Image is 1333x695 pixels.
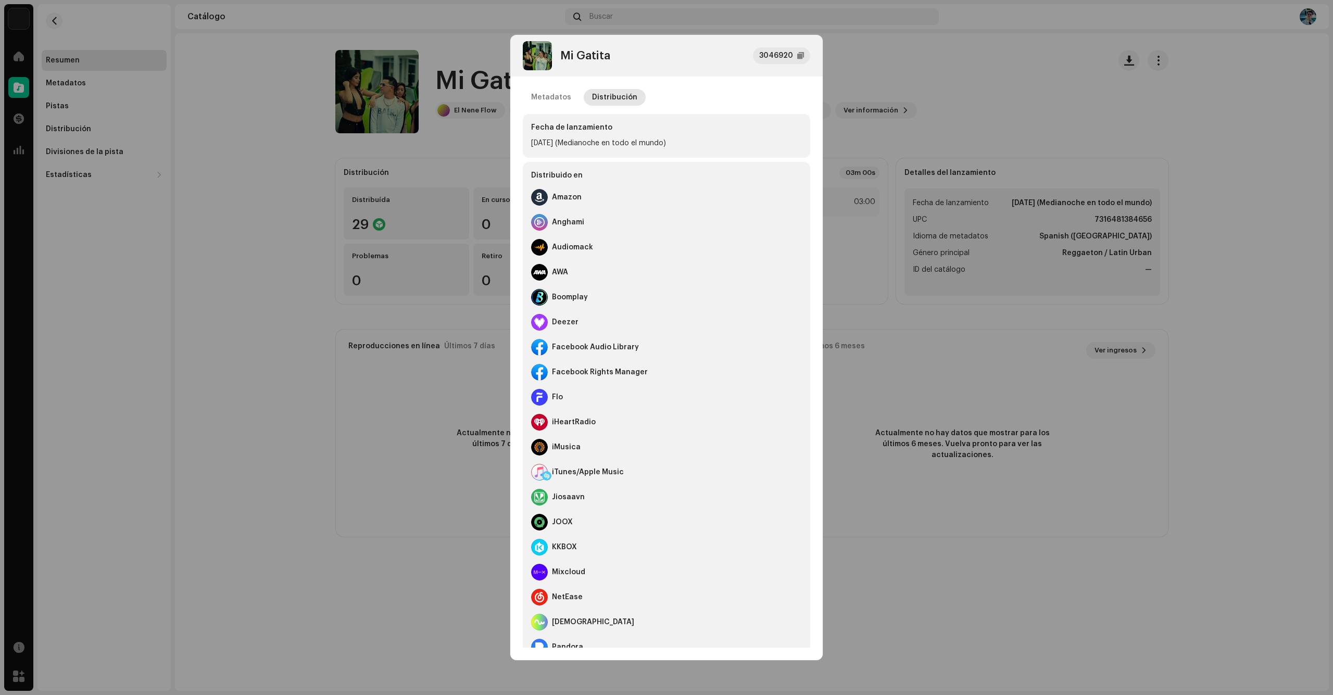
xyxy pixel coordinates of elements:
div: Fecha de lanzamiento [531,122,802,133]
div: Amazon [552,193,582,201]
div: iTunes/Apple Music [552,468,624,476]
div: Pandora [552,643,583,651]
div: [DATE] (Medianoche en todo el mundo) [531,137,802,149]
div: iMusica [552,443,581,451]
div: Distribuido en [531,170,802,185]
div: Audiomack [552,243,593,251]
div: 3046920 [759,49,793,62]
div: Metadatos [531,89,571,106]
div: Mi Gatita [560,49,610,62]
div: Distribución [592,89,637,106]
div: Jiosaavn [552,493,585,501]
div: AWA [552,268,568,276]
div: Anghami [552,218,584,226]
div: [DEMOGRAPHIC_DATA] [552,618,634,626]
div: iHeartRadio [552,418,596,426]
div: JOOX [552,518,573,526]
div: Facebook Audio Library [552,343,639,351]
div: KKBOX [552,543,577,551]
img: 773dfa33-be93-4354-becf-fa39eb1d1b97 [523,41,552,70]
div: Flo [552,393,563,401]
div: Boomplay [552,293,588,301]
div: Facebook Rights Manager [552,368,648,376]
div: NetEase [552,593,583,601]
div: Deezer [552,318,579,326]
div: Mixcloud [552,568,585,576]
